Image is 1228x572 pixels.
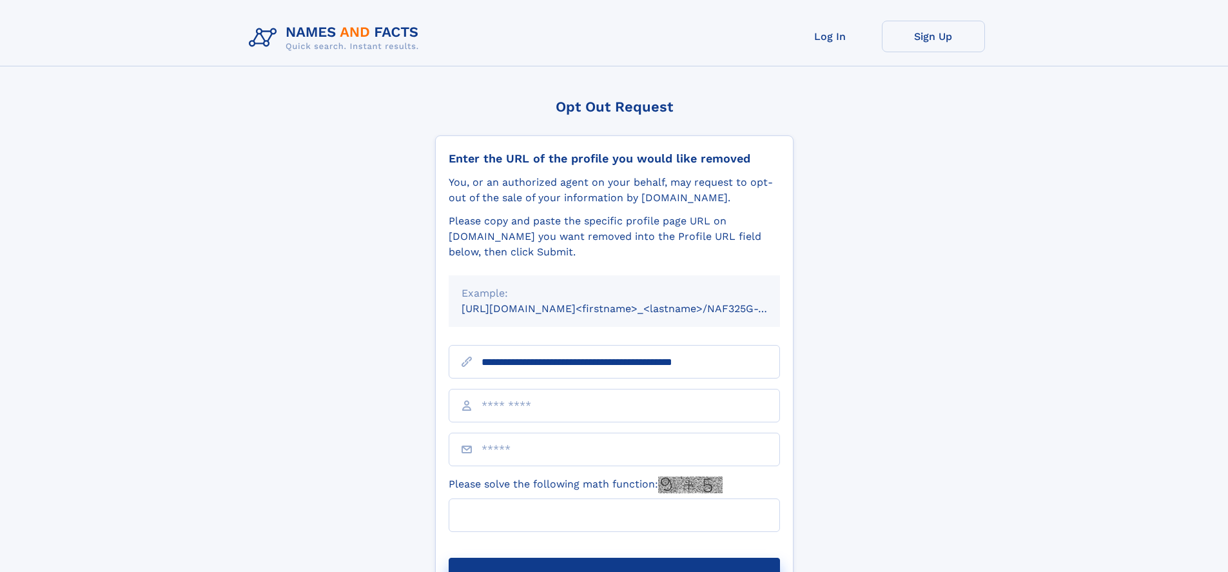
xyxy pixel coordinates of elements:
div: You, or an authorized agent on your behalf, may request to opt-out of the sale of your informatio... [449,175,780,206]
div: Example: [462,286,767,301]
a: Log In [779,21,882,52]
small: [URL][DOMAIN_NAME]<firstname>_<lastname>/NAF325G-xxxxxxxx [462,302,804,315]
label: Please solve the following math function: [449,477,723,493]
img: Logo Names and Facts [244,21,429,55]
div: Enter the URL of the profile you would like removed [449,152,780,166]
div: Please copy and paste the specific profile page URL on [DOMAIN_NAME] you want removed into the Pr... [449,213,780,260]
a: Sign Up [882,21,985,52]
div: Opt Out Request [435,99,794,115]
